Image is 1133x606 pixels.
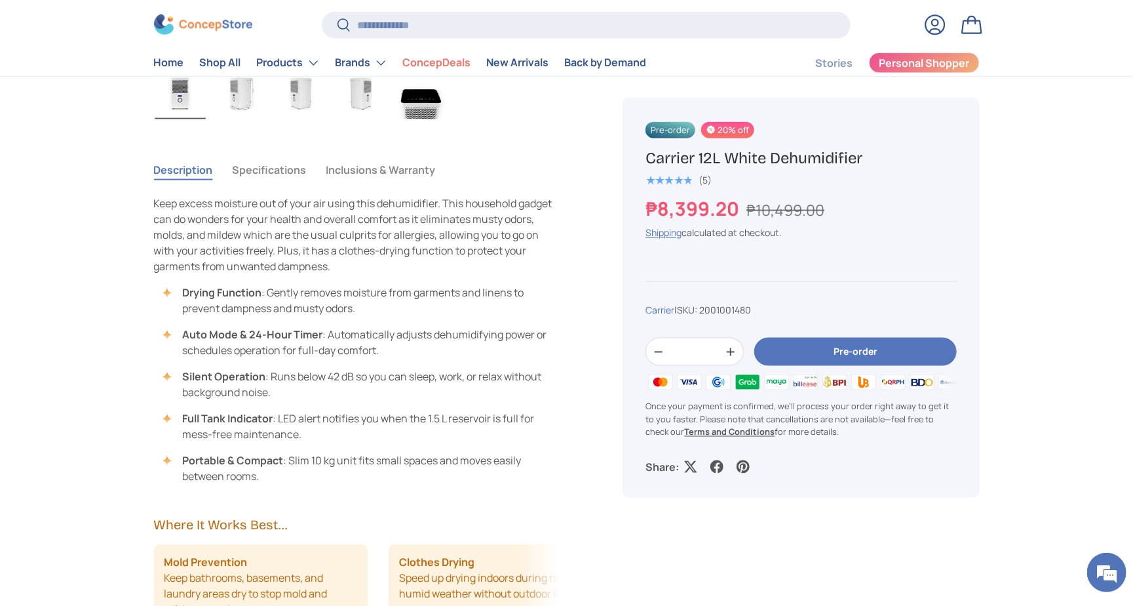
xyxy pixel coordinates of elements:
[154,50,184,75] a: Home
[645,174,692,187] span: ★★★★★
[908,373,936,392] img: bdo
[849,373,878,392] img: ubp
[200,50,241,75] a: Shop All
[154,515,560,534] h2: Where It Works Best...
[182,411,273,426] strong: Full Tank Indicator
[816,50,853,75] a: Stories
[869,52,980,73] a: Personal Shopper
[754,338,956,367] button: Pre-order
[182,453,283,468] strong: Portable & Compact
[275,67,326,119] img: carrier-dehumidifier-12-liter-left-side-view-concepstore
[167,369,560,400] li: : Runs below 42 dB so you can sleep, work, or relax without background noise.
[645,459,679,475] p: Share:
[684,426,775,437] a: Terms and Conditions
[762,373,791,392] img: maya
[233,155,307,185] button: Specifications
[820,373,849,392] img: bpi
[167,327,560,358] li: : Automatically adjusts dehumidifying power or schedules operation for full-day comfort.
[701,122,754,138] span: 20% off
[154,49,647,75] nav: Primary
[154,14,252,35] img: ConcepStore
[167,285,560,316] li: : Gently removes moisture from garments and linens to prevent dampness and musty odors.
[704,373,733,392] img: gcash
[699,304,751,316] span: 2001001480
[154,155,213,185] button: Description
[677,304,697,316] span: SKU:
[733,373,761,392] img: grabpay
[645,148,956,169] h1: Carrier 12L White Dehumidifier
[746,199,824,220] s: ₱10,499.00
[645,195,742,222] strong: ₱8,399.20
[675,373,704,392] img: visa
[154,195,560,274] p: Keep excess moisture out of your air using this dehumidifier. This household gadget can do wonder...
[182,285,261,300] strong: Drying Function
[326,155,436,185] button: Inclusions & Warranty
[565,50,647,75] a: Back by Demand
[791,373,820,392] img: billease
[167,453,560,484] li: : Slim 10 kg unit fits small spaces and moves easily between rooms.
[249,49,328,75] summary: Products
[215,67,266,119] img: carrier-dehumidifier-12-liter-left-side-with-dimensions-view-concepstore
[182,327,322,342] strong: Auto Mode & 24-Hour Timer
[645,304,674,316] a: Carrier
[784,49,980,75] nav: Secondary
[487,50,549,75] a: New Arrivals
[403,50,471,75] a: ConcepDeals
[182,369,265,384] strong: Silent Operation
[645,373,674,392] img: master
[164,555,248,571] strong: Mold Prevention
[878,373,907,392] img: qrph
[936,373,965,392] img: metrobank
[645,122,695,138] span: Pre-order
[155,67,206,119] img: carrier-dehumidifier-12-liter-full-view-concepstore
[645,401,956,439] p: Once your payment is confirmed, we'll process your order right away to get it to you faster. Plea...
[645,172,712,186] a: 5.0 out of 5.0 stars (5)
[699,175,712,185] div: (5)
[879,58,969,68] span: Personal Shopper
[396,67,447,119] img: carrier-dehumidifier-12-liter-top-with-buttons-view-concepstore
[674,304,751,316] span: |
[399,555,474,571] strong: Clothes Drying
[167,411,560,442] li: : LED alert notifies you when the 1.5 L reservoir is full for mess-free maintenance.
[645,226,956,239] div: calculated at checkout.
[645,174,692,186] div: 5.0 out of 5.0 stars
[645,226,682,239] a: Shipping
[336,67,387,119] img: carrier-dehumidifier-12-liter-right-side-view-concepstore
[328,49,395,75] summary: Brands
